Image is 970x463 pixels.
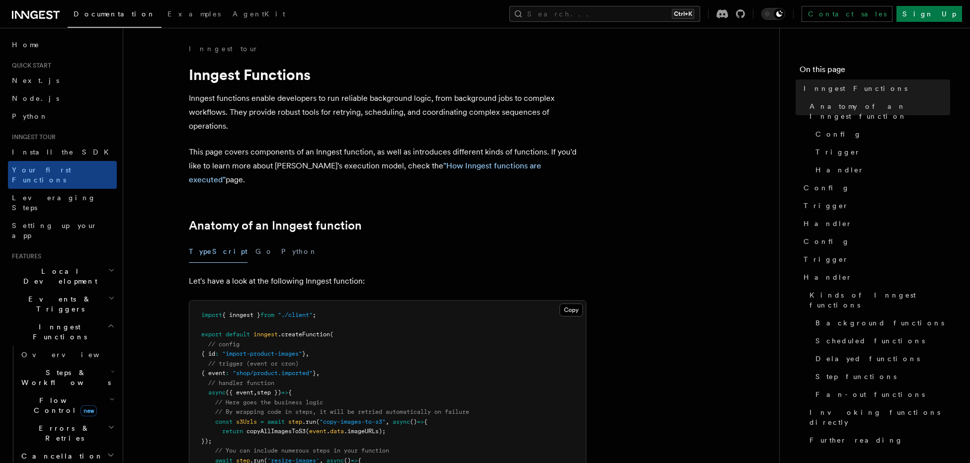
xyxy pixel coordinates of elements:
[12,94,59,102] span: Node.js
[802,6,892,22] a: Contact sales
[815,129,862,139] span: Config
[8,266,108,286] span: Local Development
[815,165,864,175] span: Handler
[8,72,117,89] a: Next.js
[815,318,944,328] span: Background functions
[804,254,849,264] span: Trigger
[811,161,950,179] a: Handler
[81,405,97,416] span: new
[313,370,316,377] span: }
[800,179,950,197] a: Config
[8,318,117,346] button: Inngest Functions
[8,62,51,70] span: Quick start
[811,125,950,143] a: Config
[809,435,903,445] span: Further reading
[330,331,333,338] span: (
[815,389,925,399] span: Fan-out functions
[233,10,285,18] span: AgentKit
[17,419,117,447] button: Errors & Retries
[320,418,386,425] span: "copy-images-to-s3"
[201,311,222,318] span: import
[278,331,330,338] span: .createFunction
[74,10,156,18] span: Documentation
[800,232,950,250] a: Config
[344,428,386,435] span: .imageURLs);
[226,370,229,377] span: :
[17,368,111,387] span: Steps & Workflows
[306,428,309,435] span: (
[260,311,274,318] span: from
[253,331,278,338] span: inngest
[393,418,410,425] span: async
[201,350,215,357] span: { id
[215,418,233,425] span: const
[17,346,117,364] a: Overview
[313,311,316,318] span: ;
[208,360,299,367] span: // trigger (event or cron)
[806,431,950,449] a: Further reading
[288,389,292,396] span: {
[167,10,221,18] span: Examples
[8,89,117,107] a: Node.js
[208,389,226,396] span: async
[236,418,257,425] span: s3Urls
[302,350,306,357] span: }
[8,189,117,217] a: Leveraging Steps
[800,215,950,232] a: Handler
[896,6,962,22] a: Sign Up
[246,428,306,435] span: copyAllImagesToS3
[804,236,850,246] span: Config
[222,428,243,435] span: return
[208,380,274,386] span: // handler function
[12,77,59,84] span: Next.js
[12,40,40,50] span: Home
[811,386,950,403] a: Fan-out functions
[233,370,313,377] span: "shop/product.imported"
[288,418,302,425] span: step
[672,9,694,19] kbd: Ctrl+K
[811,314,950,332] a: Background functions
[215,408,469,415] span: // By wrapping code in steps, it will be retried automatically on failure
[417,418,424,425] span: =>
[804,183,850,193] span: Config
[281,240,318,263] button: Python
[260,418,264,425] span: =
[17,423,108,443] span: Errors & Retries
[8,143,117,161] a: Install the SDK
[316,418,320,425] span: (
[215,350,219,357] span: :
[189,91,586,133] p: Inngest functions enable developers to run reliable background logic, from background jobs to com...
[227,3,291,27] a: AgentKit
[330,428,344,435] span: data
[815,336,925,346] span: Scheduled functions
[806,97,950,125] a: Anatomy of an Inngest function
[800,268,950,286] a: Handler
[215,399,323,406] span: // Here goes the business logic
[811,332,950,350] a: Scheduled functions
[8,262,117,290] button: Local Development
[189,145,586,187] p: This page covers components of an Inngest function, as well as introduces different kinds of func...
[17,451,103,461] span: Cancellation
[12,148,115,156] span: Install the SDK
[806,286,950,314] a: Kinds of Inngest functions
[8,36,117,54] a: Home
[162,3,227,27] a: Examples
[189,44,258,54] a: Inngest tour
[809,290,950,310] span: Kinds of Inngest functions
[12,166,71,184] span: Your first Functions
[215,447,389,454] span: // You can include numerous steps in your function
[815,147,861,157] span: Trigger
[326,428,330,435] span: .
[201,331,222,338] span: export
[226,389,253,396] span: ({ event
[386,418,389,425] span: ,
[410,418,417,425] span: ()
[189,66,586,83] h1: Inngest Functions
[424,418,427,425] span: {
[302,418,316,425] span: .run
[560,304,583,316] button: Copy
[309,428,326,435] span: event
[226,331,250,338] span: default
[804,219,852,229] span: Handler
[17,395,109,415] span: Flow Control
